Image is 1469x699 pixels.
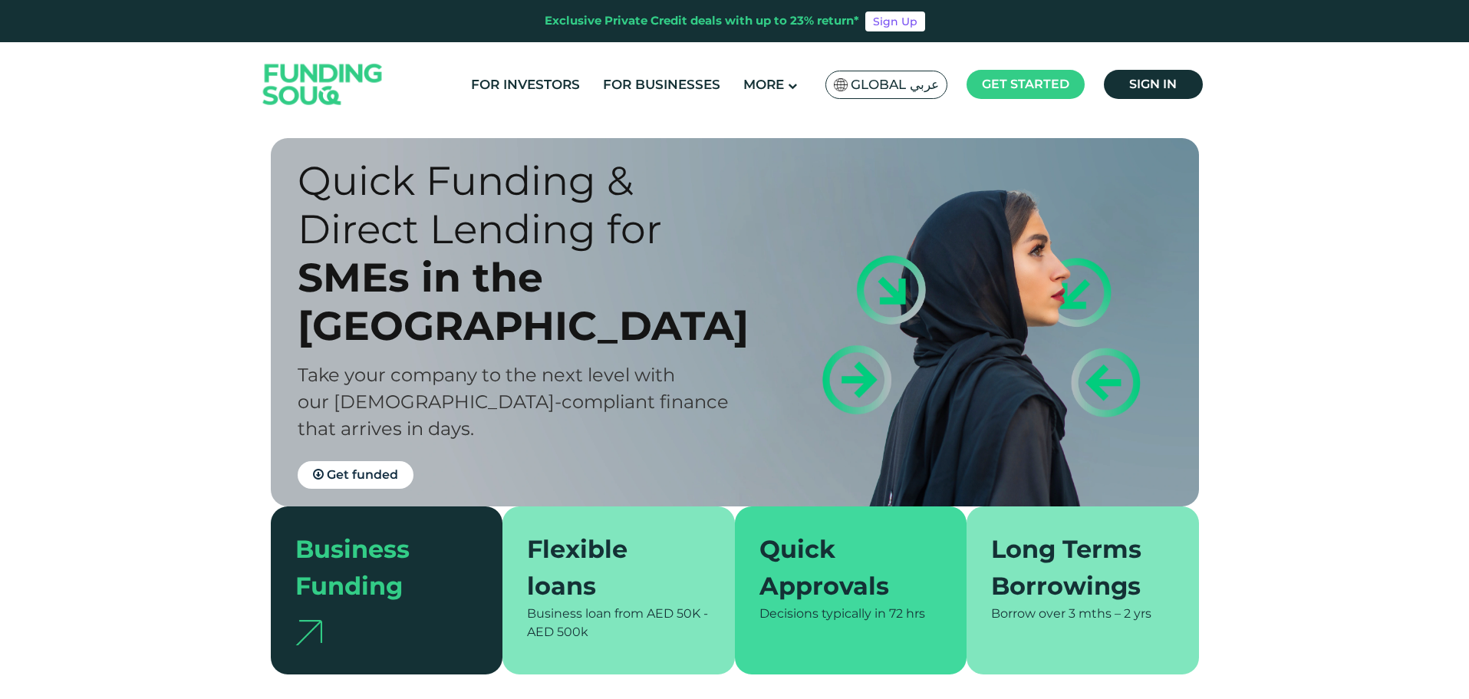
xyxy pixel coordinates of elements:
[298,253,762,350] div: SMEs in the [GEOGRAPHIC_DATA]
[759,606,886,621] span: Decisions typically in
[248,46,398,124] img: Logo
[1069,606,1151,621] span: 3 mths – 2 yrs
[599,72,724,97] a: For Businesses
[295,531,460,605] div: Business Funding
[1129,77,1177,91] span: Sign in
[295,620,322,645] img: arrow
[834,78,848,91] img: SA Flag
[527,606,644,621] span: Business loan from
[298,157,762,253] div: Quick Funding & Direct Lending for
[545,12,859,30] div: Exclusive Private Credit deals with up to 23% return*
[467,72,584,97] a: For Investors
[527,531,692,605] div: Flexible loans
[327,467,398,482] span: Get funded
[759,531,924,605] div: Quick Approvals
[865,12,925,31] a: Sign Up
[298,461,413,489] a: Get funded
[851,76,939,94] span: Global عربي
[991,531,1156,605] div: Long Terms Borrowings
[1104,70,1203,99] a: Sign in
[982,77,1069,91] span: Get started
[889,606,925,621] span: 72 hrs
[743,77,784,92] span: More
[298,364,729,440] span: Take your company to the next level with our [DEMOGRAPHIC_DATA]-compliant finance that arrives in...
[991,606,1066,621] span: Borrow over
